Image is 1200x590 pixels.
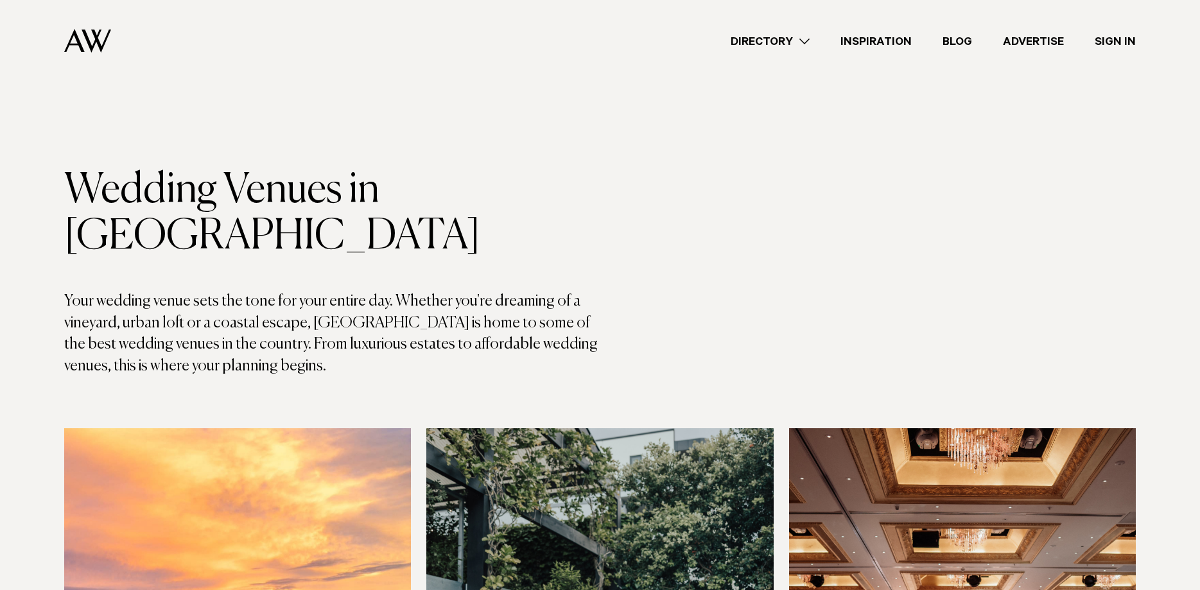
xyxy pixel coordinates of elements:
a: Advertise [987,33,1079,50]
a: Blog [927,33,987,50]
h1: Wedding Venues in [GEOGRAPHIC_DATA] [64,168,600,260]
a: Directory [715,33,825,50]
a: Sign In [1079,33,1151,50]
p: Your wedding venue sets the tone for your entire day. Whether you're dreaming of a vineyard, urba... [64,291,600,377]
a: Inspiration [825,33,927,50]
img: Auckland Weddings Logo [64,29,111,53]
